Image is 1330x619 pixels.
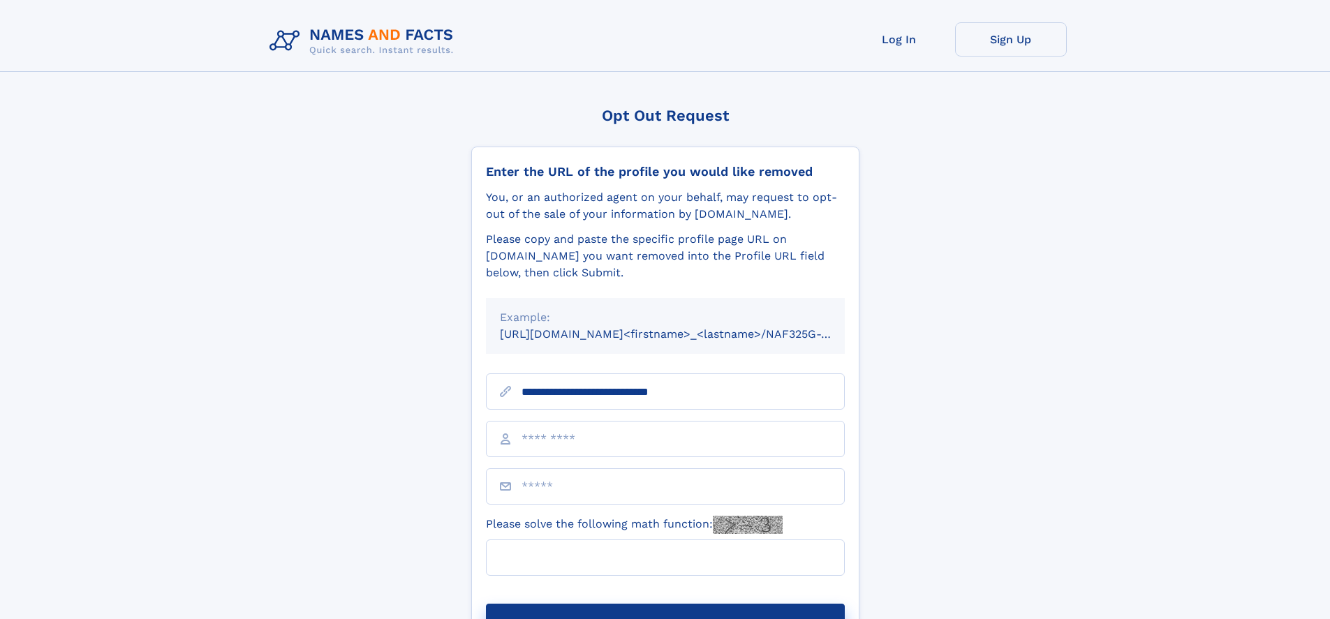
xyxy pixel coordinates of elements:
a: Log In [843,22,955,57]
div: Opt Out Request [471,107,859,124]
div: Enter the URL of the profile you would like removed [486,164,845,179]
a: Sign Up [955,22,1067,57]
img: Logo Names and Facts [264,22,465,60]
div: Please copy and paste the specific profile page URL on [DOMAIN_NAME] you want removed into the Pr... [486,231,845,281]
label: Please solve the following math function: [486,516,783,534]
small: [URL][DOMAIN_NAME]<firstname>_<lastname>/NAF325G-xxxxxxxx [500,327,871,341]
div: Example: [500,309,831,326]
div: You, or an authorized agent on your behalf, may request to opt-out of the sale of your informatio... [486,189,845,223]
